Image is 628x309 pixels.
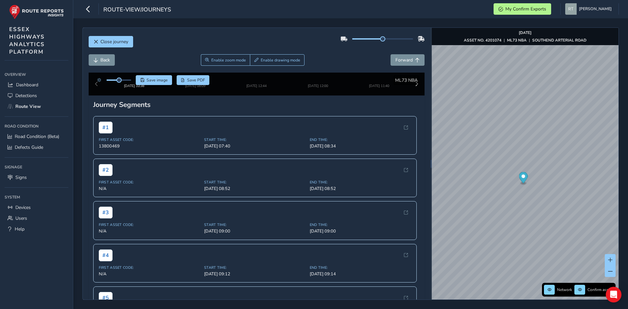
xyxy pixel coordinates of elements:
div: [DATE] 11:40 [359,89,399,94]
img: Thumbnail frame [236,82,276,89]
img: Thumbnail frame [298,82,338,89]
div: Road Condition [5,121,68,131]
span: Network [557,287,572,292]
a: Help [5,224,68,234]
a: Road Condition (Beta) [5,131,68,142]
span: First Asset Code: [99,185,201,190]
span: Detections [15,93,37,99]
button: Save [136,75,172,85]
span: Confirm assets [587,287,614,292]
strong: ASSET NO. 4201074 [464,38,501,43]
a: Defects Guide [5,142,68,153]
span: Devices [15,204,31,211]
span: Road Condition (Beta) [15,133,59,140]
span: Enable drawing mode [261,58,300,63]
a: Route View [5,101,68,112]
span: [DATE] 09:12 [204,276,306,282]
strong: ML73 NBA [507,38,527,43]
img: Thumbnail frame [114,82,154,89]
img: Thumbnail frame [175,82,215,89]
a: Users [5,213,68,224]
span: # 4 [99,255,113,266]
button: [PERSON_NAME] [565,3,614,15]
span: [DATE] 09:14 [310,276,411,282]
span: Close journey [100,39,128,45]
span: My Confirm Exports [505,6,546,12]
span: ESSEX HIGHWAYS ANALYTICS PLATFORM [9,26,45,56]
span: Start Time: [204,228,306,232]
a: Signs [5,172,68,183]
span: 13800469 [99,148,201,154]
span: Help [15,226,25,232]
span: Enable zoom mode [211,58,246,63]
span: N/A [99,233,201,239]
strong: [DATE] [519,30,532,35]
span: [DATE] 09:00 [204,233,306,239]
span: [PERSON_NAME] [579,3,612,15]
div: Journey Segments [93,105,420,114]
span: First Asset Code: [99,270,201,275]
button: PDF [177,75,210,85]
button: My Confirm Exports [494,3,551,15]
span: Signs [15,174,27,180]
div: [DATE] 10:38 [114,89,154,94]
span: End Time: [310,185,411,190]
div: Signage [5,162,68,172]
span: First Asset Code: [99,143,201,147]
div: | | [464,38,586,43]
span: Route View [15,103,41,110]
button: Back [89,54,115,66]
span: Start Time: [204,185,306,190]
span: [DATE] 08:34 [310,148,411,154]
span: Save image [147,77,168,83]
span: First Asset Code: [99,228,201,232]
span: [DATE] 08:52 [204,191,306,197]
span: Save PDF [187,77,205,83]
img: diamond-layout [565,3,577,15]
div: [DATE] 08:09 [175,89,215,94]
img: rr logo [9,5,64,19]
span: Dashboard [16,82,38,88]
span: # 5 [99,297,113,309]
div: [DATE] 12:00 [298,89,338,94]
strong: SOUTHEND ARTERIAL ROAD [532,38,586,43]
a: Detections [5,90,68,101]
button: Draw [250,54,305,66]
span: Start Time: [204,143,306,147]
span: # 2 [99,169,113,181]
span: route-view/journeys [103,6,171,15]
span: End Time: [310,228,411,232]
button: Close journey [89,36,133,47]
img: Thumbnail frame [359,82,399,89]
span: Forward [395,57,413,63]
span: [DATE] 08:52 [310,191,411,197]
button: Forward [391,54,425,66]
span: End Time: [310,143,411,147]
span: Back [100,57,110,63]
span: Start Time: [204,270,306,275]
span: ML73 NBA [395,77,418,83]
span: End Time: [310,270,411,275]
span: Defects Guide [15,144,43,150]
div: Map marker [519,172,528,185]
div: Overview [5,70,68,79]
button: Zoom [201,54,250,66]
span: # 3 [99,212,113,224]
a: Devices [5,202,68,213]
span: [DATE] 09:00 [310,233,411,239]
div: [DATE] 12:44 [236,89,276,94]
span: Users [15,215,27,221]
a: Dashboard [5,79,68,90]
div: System [5,192,68,202]
span: [DATE] 07:40 [204,148,306,154]
span: N/A [99,276,201,282]
span: # 1 [99,127,113,139]
div: Open Intercom Messenger [606,287,621,302]
span: N/A [99,191,201,197]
